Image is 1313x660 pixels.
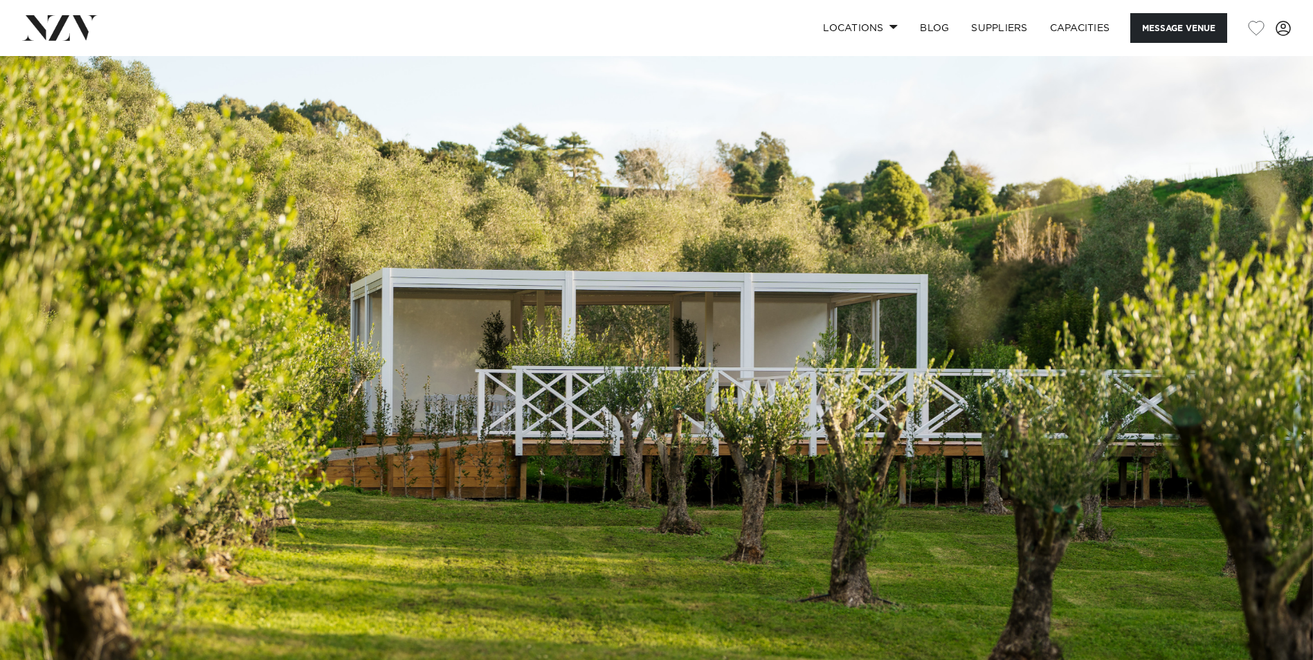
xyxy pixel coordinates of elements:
a: SUPPLIERS [960,13,1038,43]
a: BLOG [909,13,960,43]
a: Capacities [1039,13,1121,43]
a: Locations [812,13,909,43]
button: Message Venue [1130,13,1227,43]
img: nzv-logo.png [22,15,98,40]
